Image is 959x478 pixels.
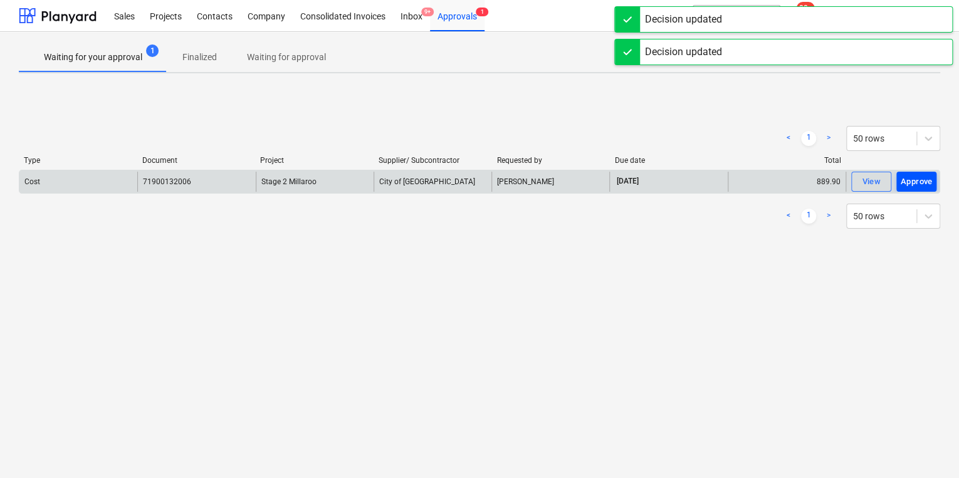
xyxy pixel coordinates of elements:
[781,131,796,146] a: Previous page
[821,131,836,146] a: Next page
[862,175,881,189] div: View
[781,209,796,224] a: Previous page
[615,176,639,187] span: [DATE]
[374,172,491,192] div: City of [GEOGRAPHIC_DATA]
[901,175,933,189] div: Approve
[821,209,836,224] a: Next page
[645,44,722,60] div: Decision updated
[728,172,846,192] div: 889.90
[24,156,132,165] div: Type
[645,12,722,27] div: Decision updated
[851,172,891,192] button: View
[733,156,841,165] div: Total
[146,44,159,57] span: 1
[476,8,488,16] span: 1
[24,177,40,186] div: Cost
[421,8,434,16] span: 9+
[260,156,369,165] div: Project
[896,418,959,478] iframe: Chat Widget
[142,156,251,165] div: Document
[496,156,605,165] div: Requested by
[379,156,487,165] div: Supplier/ Subcontractor
[615,156,723,165] div: Due date
[491,172,609,192] div: [PERSON_NAME]
[801,131,816,146] a: Page 1 is your current page
[44,51,142,64] p: Waiting for your approval
[182,51,217,64] p: Finalized
[247,51,326,64] p: Waiting for approval
[261,177,317,186] span: Stage 2 Millaroo
[143,177,191,186] div: 71900132006
[896,172,936,192] button: Approve
[801,209,816,224] a: Page 1 is your current page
